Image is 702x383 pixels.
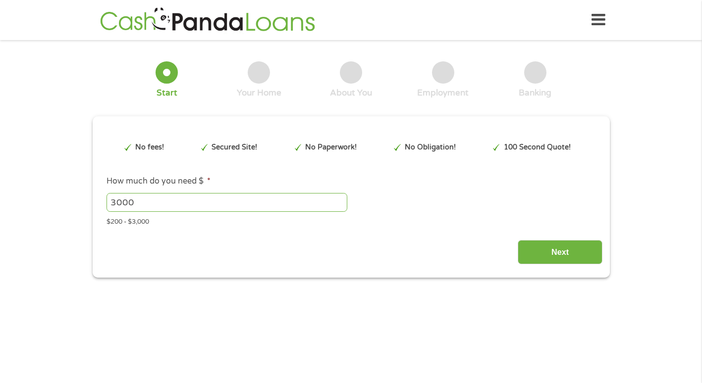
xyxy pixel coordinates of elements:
[305,142,357,153] p: No Paperwork!
[107,214,595,227] div: $200 - $3,000
[107,176,211,187] label: How much do you need $
[135,142,164,153] p: No fees!
[97,6,318,34] img: GetLoanNow Logo
[518,240,602,264] input: Next
[157,88,177,98] div: Start
[519,88,551,98] div: Banking
[212,142,257,153] p: Secured Site!
[237,88,281,98] div: Your Home
[330,88,372,98] div: About You
[405,142,456,153] p: No Obligation!
[504,142,571,153] p: 100 Second Quote!
[417,88,469,98] div: Employment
